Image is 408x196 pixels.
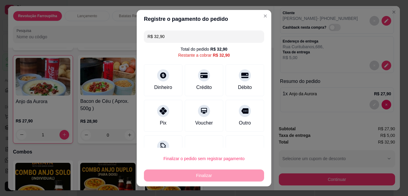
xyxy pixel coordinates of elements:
button: Finalizar o pedido sem registrar pagamento [144,153,264,165]
button: Close [260,11,270,21]
div: Voucher [195,119,213,127]
div: Crédito [196,84,212,91]
div: Débito [238,84,252,91]
header: Registre o pagamento do pedido [137,10,271,28]
div: Outro [239,119,251,127]
input: Ex.: hambúrguer de cordeiro [148,30,260,43]
div: R$ 32,90 [213,52,230,58]
div: Total do pedido [181,46,227,52]
div: R$ 32,90 [210,46,227,52]
div: Pix [160,119,166,127]
div: Dinheiro [154,84,172,91]
div: Restante a cobrar [178,52,230,58]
